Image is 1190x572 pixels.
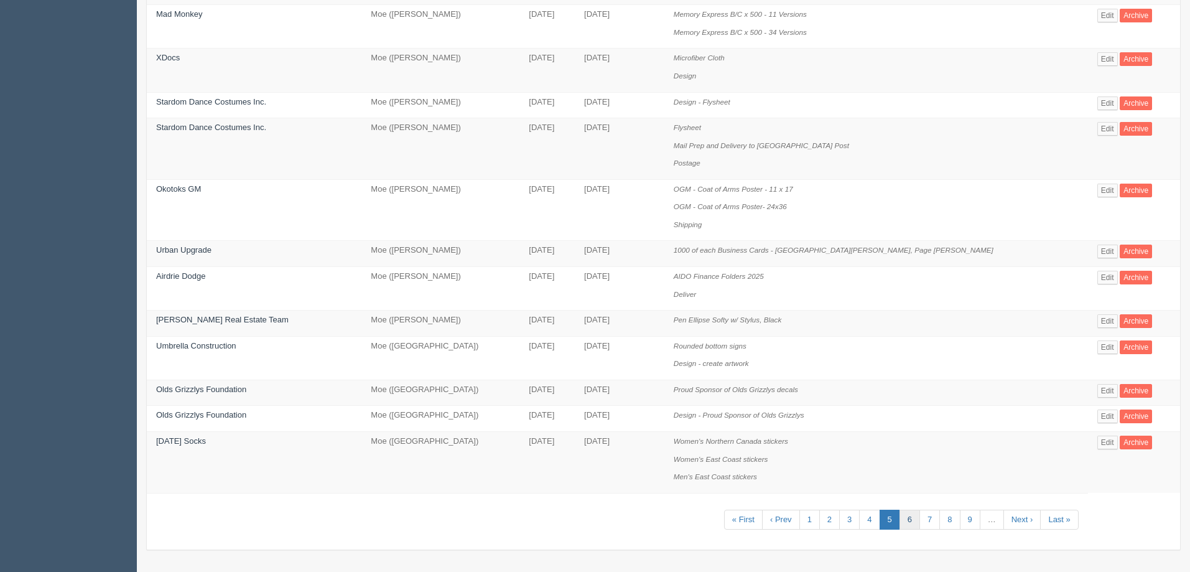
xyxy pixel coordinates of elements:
td: Moe ([PERSON_NAME]) [361,5,519,49]
a: 4 [859,510,880,530]
td: [DATE] [575,118,664,180]
i: Women's East Coast stickers [674,455,768,463]
a: 2 [819,510,840,530]
td: [DATE] [519,380,575,406]
td: [DATE] [575,267,664,311]
i: Men's East Coast stickers [674,472,757,481]
a: 8 [939,510,960,530]
a: Archive [1120,52,1152,66]
a: Archive [1120,340,1152,354]
a: XDocs [156,53,180,62]
td: [DATE] [519,311,575,337]
a: [PERSON_NAME] Real Estate Team [156,315,289,324]
a: Edit [1097,436,1118,449]
a: Last » [1040,510,1078,530]
td: Moe ([PERSON_NAME]) [361,311,519,337]
i: Postage [674,159,700,167]
a: 9 [960,510,980,530]
a: Mad Monkey [156,9,202,19]
a: Archive [1120,271,1152,284]
i: 1000 of each Business Cards - [GEOGRAPHIC_DATA][PERSON_NAME], Page [PERSON_NAME] [674,246,993,254]
a: Olds Grizzlys Foundation [156,410,246,420]
a: Okotoks GM [156,184,201,194]
td: [DATE] [575,241,664,267]
a: Edit [1097,9,1118,22]
td: [DATE] [575,92,664,118]
a: … [980,510,1004,530]
a: Archive [1120,96,1152,110]
i: Design [674,72,696,80]
a: Edit [1097,314,1118,328]
a: Edit [1097,96,1118,110]
a: Archive [1120,384,1152,398]
a: Edit [1097,410,1118,423]
td: [DATE] [519,5,575,49]
a: Umbrella Construction [156,341,236,350]
i: Microfiber Cloth [674,54,725,62]
a: Airdrie Dodge [156,271,206,281]
a: Archive [1120,122,1152,136]
a: Archive [1120,436,1152,449]
td: [DATE] [575,311,664,337]
i: Women's Northern Canada stickers [674,437,788,445]
td: Moe ([PERSON_NAME]) [361,49,519,92]
td: [DATE] [519,406,575,432]
i: Design - Flysheet [674,98,730,106]
a: « First [724,510,763,530]
a: Archive [1120,245,1152,258]
a: Edit [1097,122,1118,136]
a: Next › [1003,510,1041,530]
i: Memory Express B/C x 500 - 11 Versions [674,10,807,18]
td: [DATE] [575,406,664,432]
td: [DATE] [519,241,575,267]
a: 6 [899,510,920,530]
a: Archive [1120,184,1152,197]
td: Moe ([PERSON_NAME]) [361,118,519,180]
a: Archive [1120,410,1152,423]
a: Edit [1097,384,1118,398]
a: [DATE] Socks [156,436,206,446]
td: [DATE] [575,431,664,493]
a: ‹ Prev [762,510,800,530]
i: Proud Sponsor of Olds Grizzlys decals [674,385,798,393]
td: [DATE] [575,5,664,49]
td: Moe ([PERSON_NAME]) [361,267,519,311]
a: 3 [839,510,860,530]
td: [DATE] [519,179,575,241]
i: OGM - Coat of Arms Poster- 24x36 [674,202,787,210]
td: [DATE] [575,380,664,406]
td: [DATE] [575,179,664,241]
td: Moe ([PERSON_NAME]) [361,179,519,241]
td: [DATE] [575,49,664,92]
td: Moe ([GEOGRAPHIC_DATA]) [361,406,519,432]
i: Memory Express B/C x 500 - 34 Versions [674,28,807,36]
a: Edit [1097,271,1118,284]
a: Urban Upgrade [156,245,212,255]
a: 7 [919,510,940,530]
i: Shipping [674,220,702,228]
i: Deliver [674,290,696,298]
td: [DATE] [519,431,575,493]
td: [DATE] [519,49,575,92]
td: Moe ([GEOGRAPHIC_DATA]) [361,336,519,380]
i: Pen Ellipse Softy w/ Stylus, Black [674,316,781,324]
i: Design - Proud Sponsor of Olds Grizzlys [674,411,804,419]
a: Edit [1097,184,1118,197]
i: AIDO Finance Folders 2025 [674,272,764,280]
td: [DATE] [575,336,664,380]
a: 5 [880,510,900,530]
a: Edit [1097,52,1118,66]
a: Edit [1097,340,1118,354]
td: Moe ([PERSON_NAME]) [361,92,519,118]
i: Flysheet [674,123,701,131]
a: 1 [799,510,820,530]
td: Moe ([GEOGRAPHIC_DATA]) [361,380,519,406]
td: [DATE] [519,336,575,380]
i: Rounded bottom signs [674,342,746,350]
i: Mail Prep and Delivery to [GEOGRAPHIC_DATA] Post [674,141,849,149]
td: [DATE] [519,267,575,311]
a: Edit [1097,245,1118,258]
td: [DATE] [519,92,575,118]
td: Moe ([GEOGRAPHIC_DATA]) [361,431,519,493]
a: Archive [1120,314,1152,328]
